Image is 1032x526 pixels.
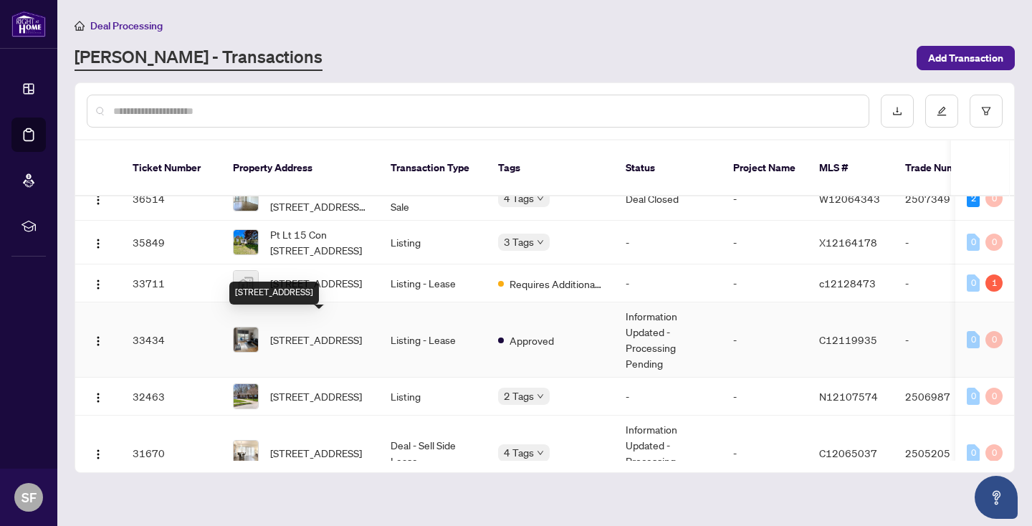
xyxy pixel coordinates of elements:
[270,388,362,404] span: [STREET_ADDRESS]
[92,392,104,403] img: Logo
[92,194,104,206] img: Logo
[537,393,544,400] span: down
[722,264,808,302] td: -
[92,279,104,290] img: Logo
[722,177,808,221] td: -
[819,236,877,249] span: X12164178
[90,19,163,32] span: Deal Processing
[819,192,880,205] span: W12064343
[925,95,958,128] button: edit
[937,106,947,116] span: edit
[894,378,994,416] td: 2506987
[234,230,258,254] img: thumbnail-img
[537,239,544,246] span: down
[819,390,878,403] span: N12107574
[722,302,808,378] td: -
[537,449,544,456] span: down
[87,187,110,210] button: Logo
[379,416,487,491] td: Deal - Sell Side Lease
[985,444,1003,462] div: 0
[614,378,722,416] td: -
[504,388,534,404] span: 2 Tags
[928,47,1003,70] span: Add Transaction
[379,221,487,264] td: Listing
[985,331,1003,348] div: 0
[722,221,808,264] td: -
[234,271,258,295] img: thumbnail-img
[270,183,368,214] span: 1504-[STREET_ADDRESS][PERSON_NAME]
[894,221,994,264] td: -
[985,190,1003,207] div: 0
[510,276,603,292] span: Requires Additional Docs
[967,331,980,348] div: 0
[87,231,110,254] button: Logo
[985,234,1003,251] div: 0
[892,106,902,116] span: download
[985,388,1003,405] div: 0
[379,302,487,378] td: Listing - Lease
[504,444,534,461] span: 4 Tags
[917,46,1015,70] button: Add Transaction
[985,274,1003,292] div: 1
[614,140,722,196] th: Status
[121,264,221,302] td: 33711
[92,335,104,347] img: Logo
[379,264,487,302] td: Listing - Lease
[92,449,104,460] img: Logo
[75,21,85,31] span: home
[967,388,980,405] div: 0
[121,140,221,196] th: Ticket Number
[121,177,221,221] td: 36514
[234,327,258,352] img: thumbnail-img
[87,272,110,295] button: Logo
[379,177,487,221] td: Deal - Sell Side Sale
[970,95,1003,128] button: filter
[87,385,110,408] button: Logo
[229,282,319,305] div: [STREET_ADDRESS]
[819,277,876,290] span: c12128473
[894,302,994,378] td: -
[894,140,994,196] th: Trade Number
[614,264,722,302] td: -
[270,445,362,461] span: [STREET_ADDRESS]
[504,234,534,250] span: 3 Tags
[881,95,914,128] button: download
[614,416,722,491] td: Information Updated - Processing Pending
[722,378,808,416] td: -
[537,195,544,202] span: down
[270,226,368,258] span: Pt Lt 15 Con [STREET_ADDRESS]
[894,416,994,491] td: 2505205
[379,140,487,196] th: Transaction Type
[722,416,808,491] td: -
[234,186,258,211] img: thumbnail-img
[967,274,980,292] div: 0
[614,221,722,264] td: -
[894,177,994,221] td: 2507349
[808,140,894,196] th: MLS #
[75,45,322,71] a: [PERSON_NAME] - Transactions
[504,190,534,206] span: 4 Tags
[510,333,554,348] span: Approved
[819,333,877,346] span: C12119935
[614,177,722,221] td: Deal Closed
[722,140,808,196] th: Project Name
[87,328,110,351] button: Logo
[92,238,104,249] img: Logo
[379,378,487,416] td: Listing
[614,302,722,378] td: Information Updated - Processing Pending
[487,140,614,196] th: Tags
[967,444,980,462] div: 0
[87,441,110,464] button: Logo
[234,384,258,408] img: thumbnail-img
[975,476,1018,519] button: Open asap
[270,332,362,348] span: [STREET_ADDRESS]
[121,302,221,378] td: 33434
[894,264,994,302] td: -
[121,221,221,264] td: 35849
[967,234,980,251] div: 0
[121,416,221,491] td: 31670
[121,378,221,416] td: 32463
[819,446,877,459] span: C12065037
[981,106,991,116] span: filter
[967,190,980,207] div: 2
